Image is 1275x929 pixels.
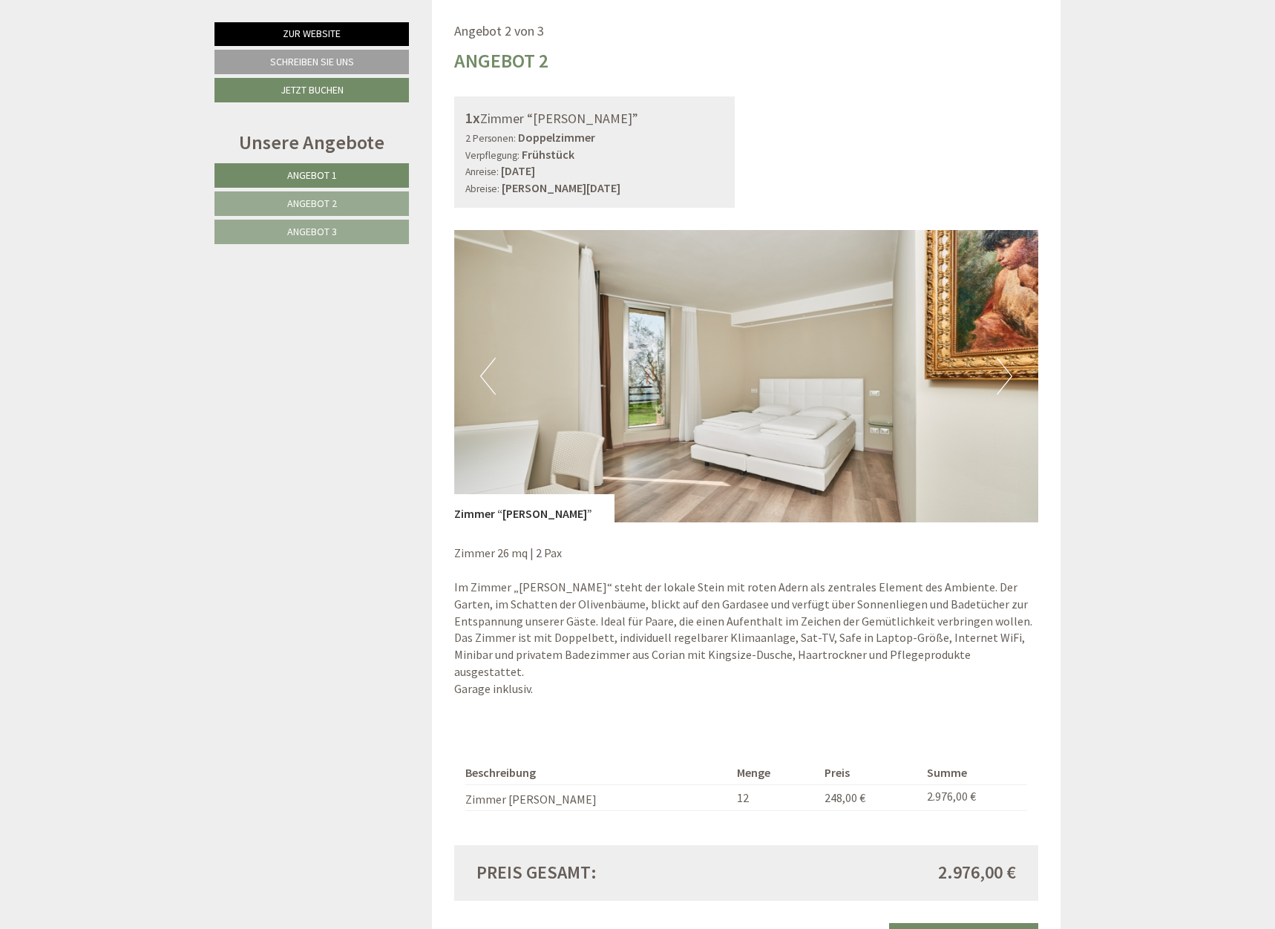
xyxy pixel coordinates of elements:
[819,761,921,784] th: Preis
[454,22,544,39] span: Angebot 2 von 3
[287,168,337,182] span: Angebot 1
[480,358,496,395] button: Previous
[731,784,819,811] td: 12
[214,22,409,46] a: Zur Website
[465,183,499,195] small: Abreise:
[454,545,1039,697] p: Zimmer 26 mq | 2 Pax Im Zimmer „[PERSON_NAME]“ steht der lokale Stein mit roten Adern als zentral...
[465,761,731,784] th: Beschreibung
[355,73,562,83] small: 16:23
[465,108,480,127] b: 1x
[465,149,519,162] small: Verpflegung:
[921,784,1027,811] td: 2.976,00 €
[731,761,819,784] th: Menge
[465,108,724,129] div: Zimmer “[PERSON_NAME]”
[465,860,747,885] div: Preis gesamt:
[287,225,337,238] span: Angebot 3
[502,180,620,195] b: [PERSON_NAME][DATE]
[287,197,337,210] span: Angebot 2
[214,128,409,156] div: Unsere Angebote
[825,790,865,805] span: 248,00 €
[214,50,409,74] a: Schreiben Sie uns
[454,230,1039,522] img: image
[465,165,499,178] small: Anreise:
[921,761,1027,784] th: Summe
[465,784,731,811] td: Zimmer [PERSON_NAME]
[465,132,516,145] small: 2 Personen:
[522,147,574,162] b: Frühstück
[938,860,1016,885] span: 2.976,00 €
[506,393,585,417] button: Senden
[454,494,614,522] div: Zimmer “[PERSON_NAME]”
[348,41,573,86] div: Guten Tag, wie können wir Ihnen helfen?
[501,163,535,178] b: [DATE]
[355,44,562,56] div: Sie
[997,358,1012,395] button: Next
[454,47,548,74] div: Angebot 2
[214,78,409,102] a: Jetzt buchen
[266,12,319,37] div: [DATE]
[518,130,595,145] b: Doppelzimmer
